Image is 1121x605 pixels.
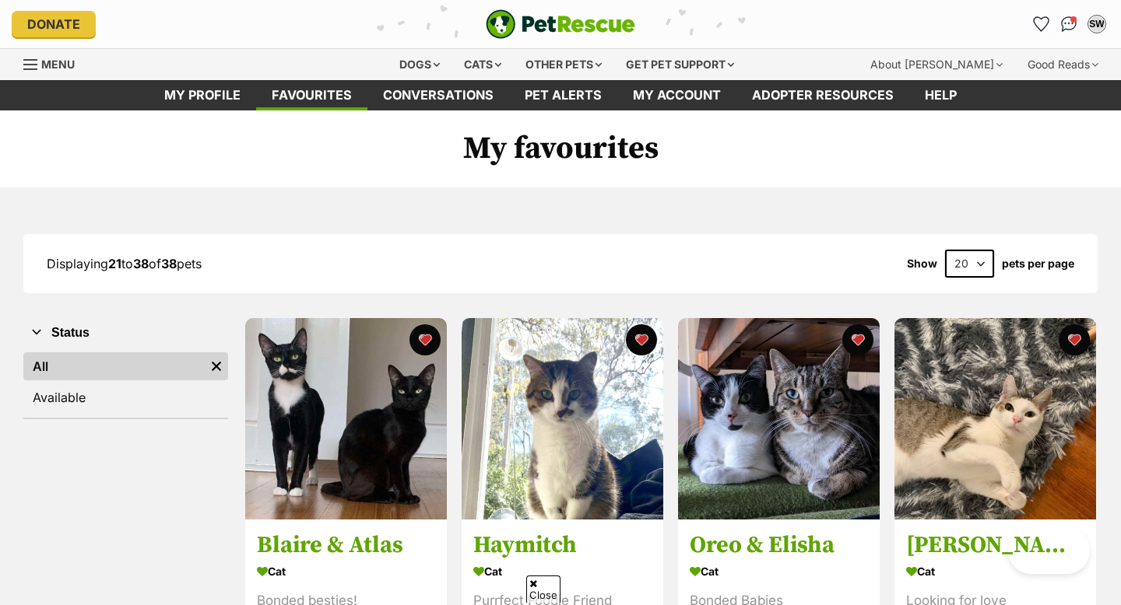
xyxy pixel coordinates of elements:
img: Oreo & Elisha [678,318,880,519]
span: Menu [41,58,75,71]
strong: 38 [161,256,177,271]
ul: Account quick links [1028,12,1109,37]
div: Good Reads [1017,49,1109,80]
a: PetRescue [486,9,635,39]
div: Dogs [388,49,451,80]
strong: 21 [108,256,121,271]
div: SW [1089,16,1105,32]
a: My account [617,80,736,110]
a: Conversations [1056,12,1081,37]
a: Pet alerts [509,80,617,110]
a: Available [23,383,228,411]
div: Cat [257,561,435,583]
button: favourite [626,324,657,355]
div: Cat [473,561,652,583]
div: Cat [690,561,868,583]
strong: 38 [133,256,149,271]
button: favourite [409,324,441,355]
div: About [PERSON_NAME] [859,49,1014,80]
img: logo-e224e6f780fb5917bec1dbf3a21bbac754714ae5b6737aabdf751b685950b380.svg [486,9,635,39]
a: Adopter resources [736,80,909,110]
iframe: Help Scout Beacon - Open [1008,527,1090,574]
a: All [23,352,205,380]
div: Cats [453,49,512,80]
img: chat-41dd97257d64d25036548639549fe6c8038ab92f7586957e7f3b1b290dea8141.svg [1061,16,1077,32]
img: Haymitch [462,318,663,519]
button: favourite [1059,324,1090,355]
div: Other pets [515,49,613,80]
div: Cat [906,561,1084,583]
span: Close [526,575,560,603]
h3: [PERSON_NAME] [906,531,1084,561]
button: Status [23,323,228,343]
h3: Haymitch [473,531,652,561]
div: Status [23,349,228,418]
h3: Oreo & Elisha [690,531,868,561]
span: Show [907,257,937,270]
div: Get pet support [615,49,745,80]
a: Favourites [256,80,367,110]
h3: Blaire & Atlas [257,531,435,561]
a: Donate [12,11,96,37]
button: My account [1084,12,1109,37]
a: conversations [367,80,509,110]
a: Favourites [1028,12,1053,37]
img: Mee Mee [894,318,1096,519]
label: pets per page [1002,257,1074,270]
button: favourite [842,324,873,355]
a: My profile [149,80,256,110]
img: Blaire & Atlas [245,318,447,519]
a: Menu [23,49,86,77]
a: Remove filter [205,352,228,380]
a: Help [909,80,972,110]
span: Displaying to of pets [47,256,202,271]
